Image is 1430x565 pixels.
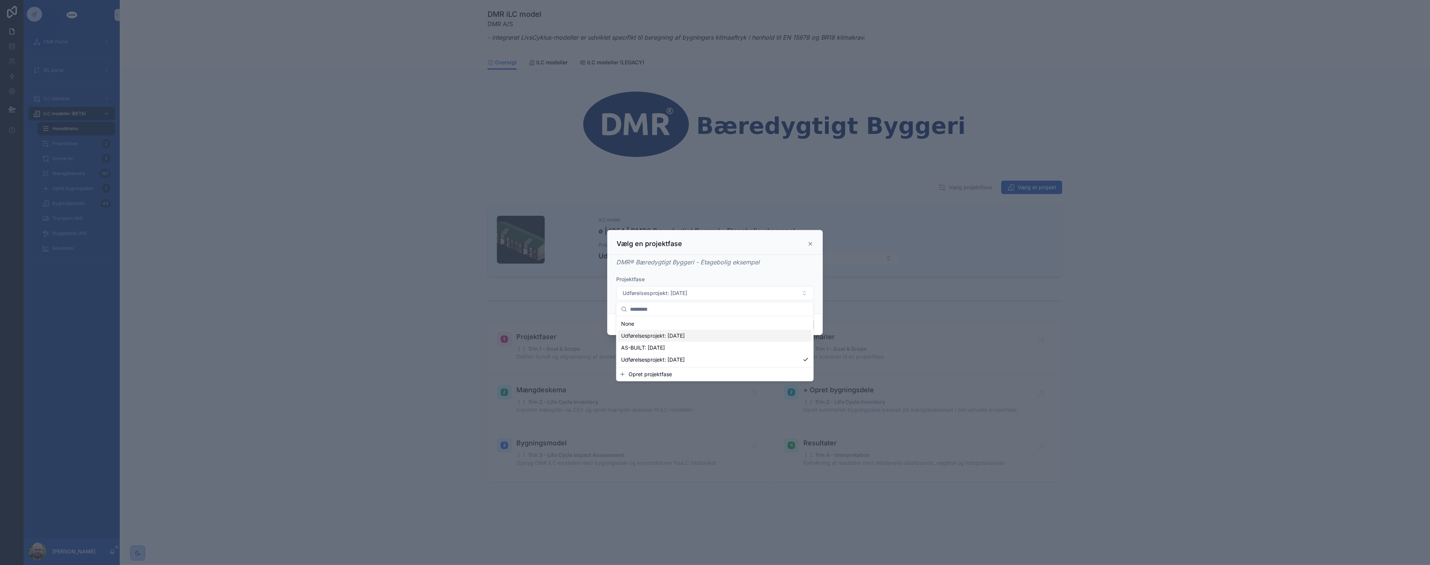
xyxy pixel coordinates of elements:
[620,371,810,378] button: Opret projektfase
[617,239,682,248] h3: Vælg en projektfase
[621,332,685,340] span: Udførelsesprojekt: [DATE]
[623,289,687,297] span: Udførelsesprojekt: [DATE]
[621,344,665,351] span: AS-BUILT: [DATE]
[616,276,645,282] span: Projektfase
[616,286,814,300] button: Select Button
[618,318,812,330] div: None
[617,316,813,367] div: Suggestions
[616,258,760,266] em: DMR® Bæredygtigt Byggeri - Etagebolig eksempel
[629,371,672,378] span: Opret projektfase
[621,356,685,363] span: Udførelsesprojekt: [DATE]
